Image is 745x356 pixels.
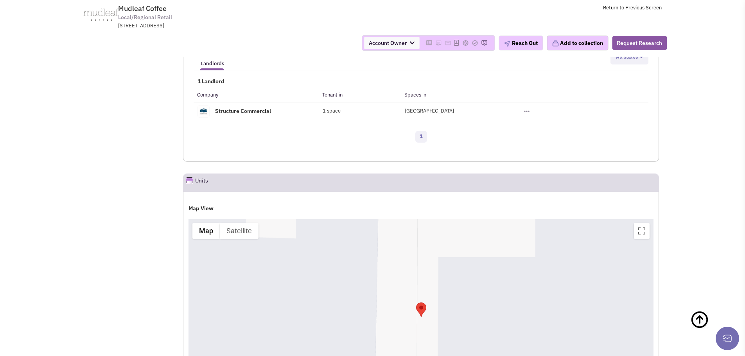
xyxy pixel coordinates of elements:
img: Please add to your accounts [472,40,478,46]
img: icon-collection-lavender.png [552,40,559,47]
button: Add to collection [547,36,608,50]
span: [GEOGRAPHIC_DATA] [405,107,454,114]
th: Tenant in [319,88,401,102]
img: Please add to your accounts [462,40,469,46]
button: Request Research [612,36,667,50]
button: Toggle fullscreen view [634,223,650,239]
img: plane.png [504,41,510,47]
div: [STREET_ADDRESS] [118,22,322,30]
div: Mudleaf Coffee [416,302,426,317]
th: Spaces in [401,88,520,102]
a: 1 [415,131,427,143]
img: Please add to your accounts [435,40,442,46]
h4: Map View [188,205,653,212]
span: All states [616,54,638,60]
h2: Units [195,174,208,191]
img: Please add to your accounts [445,40,451,46]
span: Account Owner [364,37,419,49]
span: Local/Regional Retail [118,13,172,21]
a: Back To Top [690,302,729,353]
a: Landlords [197,53,228,68]
th: Company [194,88,319,102]
button: Show satellite imagery [220,223,259,239]
h5: Landlords [201,60,224,67]
button: Reach Out [499,36,543,50]
span: 1 Landlord [194,78,224,85]
a: Structure Commercial [215,107,271,114]
button: Show street map [192,223,220,239]
img: Please add to your accounts [481,40,487,46]
span: Mudleaf Coffee [118,4,167,13]
a: Return to Previous Screen [603,4,662,11]
span: 1 space [323,107,341,114]
button: All states [614,53,645,61]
